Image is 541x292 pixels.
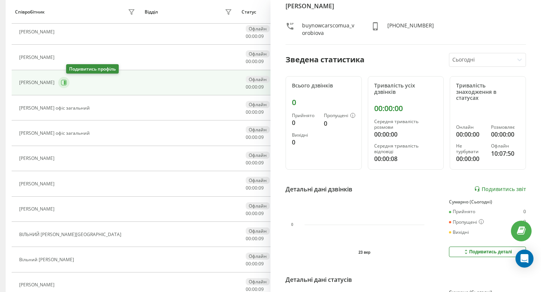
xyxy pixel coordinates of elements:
[292,83,355,89] div: Всього дзвінків
[246,59,264,64] div: : :
[456,83,520,101] div: Тривалість знаходження в статусах
[145,9,158,15] div: Відділ
[19,181,56,187] div: [PERSON_NAME]
[258,210,264,217] span: 09
[258,235,264,242] span: 09
[246,287,264,292] div: : :
[374,154,438,163] div: 00:00:08
[491,130,520,139] div: 00:00:00
[252,109,257,115] span: 00
[387,22,434,37] div: [PHONE_NUMBER]
[246,253,270,260] div: Офлайн
[252,185,257,191] span: 00
[15,9,45,15] div: Співробітник
[246,177,270,184] div: Офлайн
[456,143,485,154] div: Не турбувати
[252,58,257,65] span: 00
[19,206,56,212] div: [PERSON_NAME]
[523,209,526,214] div: 0
[242,9,256,15] div: Статус
[246,50,270,57] div: Офлайн
[246,110,264,115] div: : :
[302,22,356,37] div: buynowcarscomua_vorobiova
[246,25,270,32] div: Офлайн
[449,219,484,225] div: Пропущені
[19,29,56,35] div: [PERSON_NAME]
[324,119,355,128] div: 0
[19,282,56,287] div: [PERSON_NAME]
[246,211,264,216] div: : :
[246,278,270,285] div: Офлайн
[258,185,264,191] span: 09
[456,125,485,130] div: Онлайн
[292,132,318,138] div: Вихідні
[252,210,257,217] span: 00
[449,247,526,257] button: Подивитись деталі
[246,185,251,191] span: 00
[258,33,264,39] span: 09
[246,135,264,140] div: : :
[19,156,56,161] div: [PERSON_NAME]
[19,80,56,85] div: [PERSON_NAME]
[252,235,257,242] span: 00
[19,131,92,136] div: [PERSON_NAME] офіс загальний
[374,104,438,113] div: 00:00:00
[252,33,257,39] span: 00
[246,160,264,166] div: : :
[246,101,270,108] div: Офлайн
[246,185,264,191] div: : :
[246,160,251,166] span: 00
[449,199,526,205] div: Сумарно (Сьогодні)
[258,58,264,65] span: 09
[246,134,251,140] span: 00
[246,109,251,115] span: 00
[258,260,264,267] span: 09
[374,143,438,154] div: Середня тривалість відповіді
[252,260,257,267] span: 00
[292,138,318,147] div: 0
[246,34,264,39] div: : :
[246,152,270,159] div: Офлайн
[292,113,318,118] div: Прийнято
[449,209,475,214] div: Прийнято
[374,119,438,130] div: Середня тривалість розмови
[374,83,438,95] div: Тривалість усіх дзвінків
[19,55,56,60] div: [PERSON_NAME]
[246,210,251,217] span: 00
[246,84,264,90] div: : :
[246,33,251,39] span: 00
[19,105,92,111] div: [PERSON_NAME] офіс загальний
[456,154,485,163] div: 00:00:00
[258,160,264,166] span: 09
[286,54,364,65] div: Зведена статистика
[252,84,257,90] span: 00
[515,250,533,268] div: Open Intercom Messenger
[286,185,352,194] div: Детальні дані дзвінків
[358,250,370,254] text: 23 вер
[456,130,485,139] div: 00:00:00
[246,58,251,65] span: 00
[66,64,119,74] div: Подивитись профіль
[252,134,257,140] span: 00
[246,84,251,90] span: 00
[491,143,520,149] div: Офлайн
[324,113,355,119] div: Пропущені
[19,232,123,237] div: ВІЛЬНИЙ [PERSON_NAME][GEOGRAPHIC_DATA]
[246,235,251,242] span: 00
[246,76,270,83] div: Офлайн
[286,2,526,11] h4: [PERSON_NAME]
[292,118,318,127] div: 0
[252,160,257,166] span: 00
[258,109,264,115] span: 09
[246,260,251,267] span: 00
[246,236,264,241] div: : :
[246,261,264,266] div: : :
[246,126,270,133] div: Офлайн
[474,186,526,192] a: Подивитись звіт
[286,275,352,284] div: Детальні дані статусів
[491,149,520,158] div: 10:07:50
[449,230,469,235] div: Вихідні
[19,257,76,262] div: Вільний [PERSON_NAME]
[246,202,270,209] div: Офлайн
[463,249,512,255] div: Подивитись деталі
